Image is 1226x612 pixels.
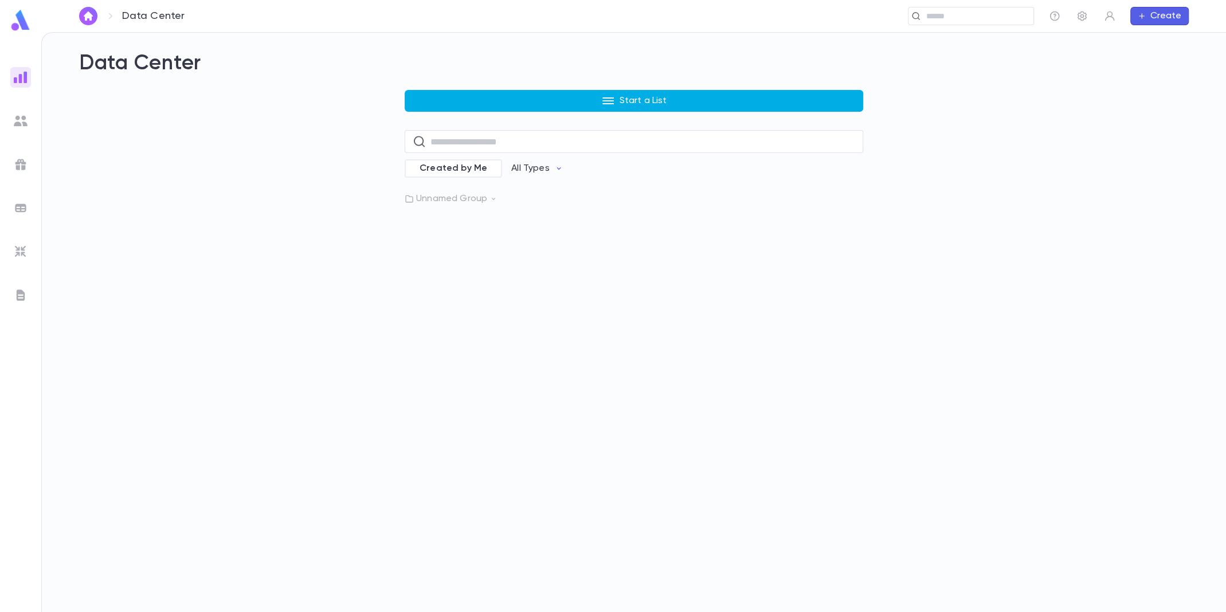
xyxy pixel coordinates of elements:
p: All Types [511,163,549,174]
img: letters_grey.7941b92b52307dd3b8a917253454ce1c.svg [14,288,28,302]
p: Data Center [122,10,185,22]
img: logo [9,9,32,32]
div: Created by Me [405,159,502,178]
p: Start a List [620,95,667,107]
img: reports_gradient.dbe2566a39951672bc459a78b45e2f92.svg [14,70,28,84]
p: Unnamed Group [405,193,863,205]
h2: Data Center [79,51,1189,76]
button: Start a List [405,90,863,112]
button: Create [1130,7,1189,25]
img: home_white.a664292cf8c1dea59945f0da9f25487c.svg [81,11,95,21]
img: imports_grey.530a8a0e642e233f2baf0ef88e8c9fcb.svg [14,245,28,258]
img: students_grey.60c7aba0da46da39d6d829b817ac14fc.svg [14,114,28,128]
span: Created by Me [413,163,494,174]
img: campaigns_grey.99e729a5f7ee94e3726e6486bddda8f1.svg [14,158,28,171]
button: All Types [502,158,572,179]
img: batches_grey.339ca447c9d9533ef1741baa751efc33.svg [14,201,28,215]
